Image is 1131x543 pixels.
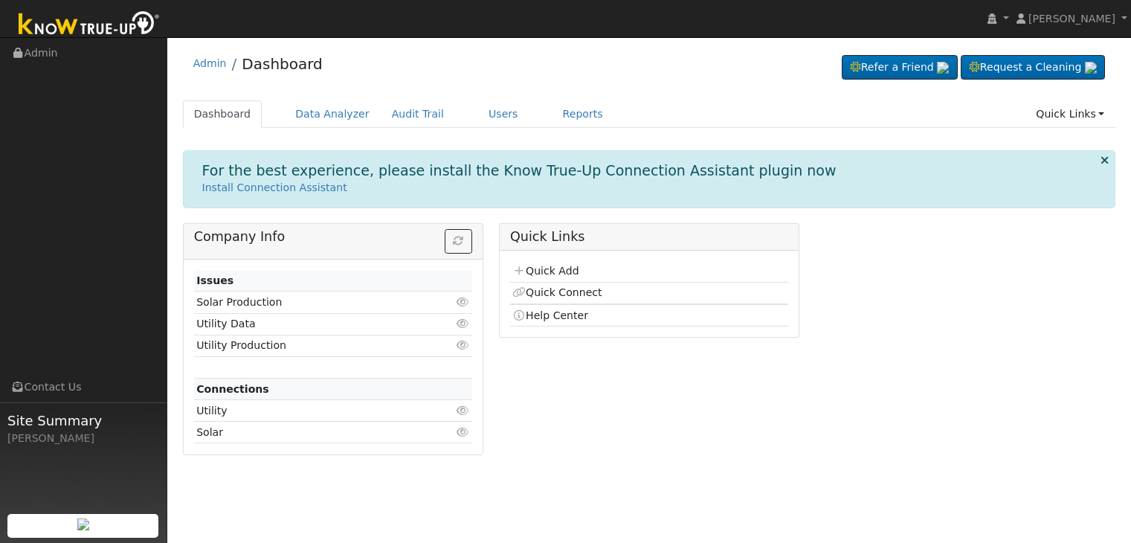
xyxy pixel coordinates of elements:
img: retrieve [77,518,89,530]
i: Click to view [457,318,470,329]
div: [PERSON_NAME] [7,431,159,446]
i: Click to view [457,297,470,307]
a: Data Analyzer [284,100,381,128]
a: Dashboard [183,100,262,128]
img: Know True-Up [11,8,167,42]
h5: Quick Links [510,229,788,245]
td: Utility [194,400,428,422]
a: Help Center [512,309,588,321]
a: Request a Cleaning [961,55,1105,80]
a: Audit Trail [381,100,455,128]
td: Utility Production [194,335,428,356]
span: [PERSON_NAME] [1028,13,1115,25]
span: Site Summary [7,411,159,431]
td: Solar Production [194,292,428,313]
a: Admin [193,57,227,69]
a: Dashboard [242,55,323,73]
i: Click to view [457,340,470,350]
a: Users [477,100,529,128]
i: Click to view [457,405,470,416]
a: Refer a Friend [842,55,958,80]
strong: Connections [196,383,269,395]
td: Utility Data [194,313,428,335]
a: Quick Connect [512,286,602,298]
a: Quick Links [1025,100,1115,128]
img: retrieve [937,62,949,74]
a: Reports [552,100,614,128]
h1: For the best experience, please install the Know True-Up Connection Assistant plugin now [202,162,837,179]
h5: Company Info [194,229,472,245]
a: Install Connection Assistant [202,181,347,193]
strong: Issues [196,274,233,286]
a: Quick Add [512,265,579,277]
i: Click to view [457,427,470,437]
td: Solar [194,422,428,443]
img: retrieve [1085,62,1097,74]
